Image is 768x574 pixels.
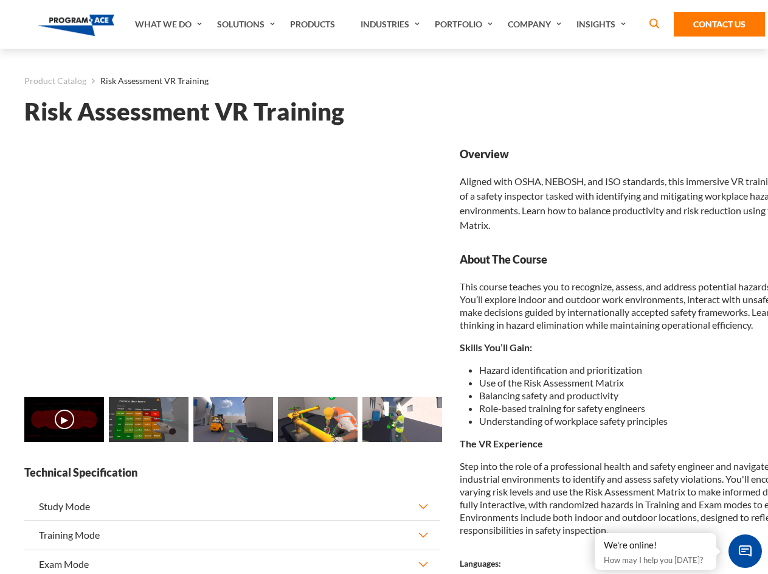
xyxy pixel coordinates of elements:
[24,465,440,480] strong: Technical Specification
[193,397,273,442] img: Risk Assessment VR Training - Preview 2
[55,410,74,429] button: ▶
[24,521,440,549] button: Training Mode
[86,73,209,89] li: Risk Assessment VR Training
[24,147,440,381] iframe: Risk Assessment VR Training - Video 0
[674,12,765,37] a: Contact Us
[604,553,707,567] p: How may I help you [DATE]?
[109,397,189,442] img: Risk Assessment VR Training - Preview 1
[362,397,442,442] img: Risk Assessment VR Training - Preview 4
[728,534,762,568] span: Chat Widget
[604,539,707,551] div: We're online!
[460,558,501,569] strong: Languages:
[24,73,86,89] a: Product Catalog
[38,15,115,36] img: Program-Ace
[24,492,440,520] button: Study Mode
[24,397,104,442] img: Risk Assessment VR Training - Video 0
[278,397,358,442] img: Risk Assessment VR Training - Preview 3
